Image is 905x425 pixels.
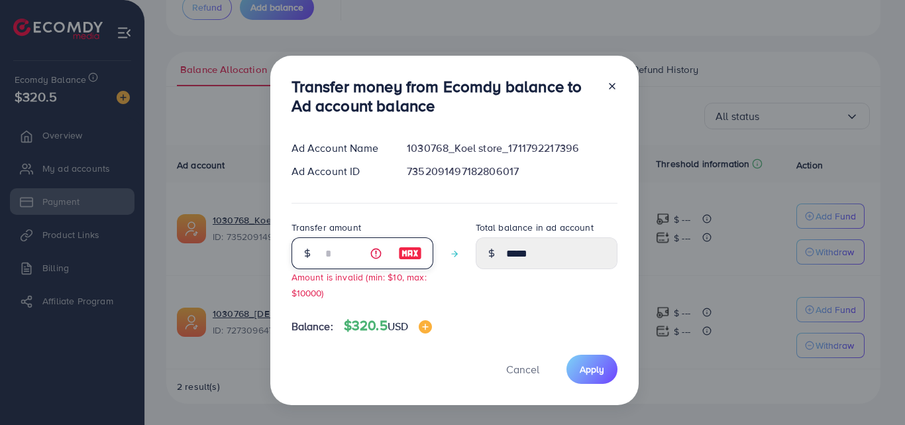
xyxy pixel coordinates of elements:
[292,77,596,115] h3: Transfer money from Ecomdy balance to Ad account balance
[344,318,432,334] h4: $320.5
[292,221,361,234] label: Transfer amount
[419,320,432,334] img: image
[396,164,627,179] div: 7352091497182806017
[506,362,539,377] span: Cancel
[566,355,617,383] button: Apply
[292,271,427,298] small: Amount is invalid (min: $10, max: $10000)
[398,245,422,261] img: image
[281,141,397,156] div: Ad Account Name
[490,355,556,383] button: Cancel
[476,221,594,234] label: Total balance in ad account
[292,319,333,334] span: Balance:
[396,141,627,156] div: 1030768_Koel store_1711792217396
[281,164,397,179] div: Ad Account ID
[388,319,408,334] span: USD
[580,363,604,376] span: Apply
